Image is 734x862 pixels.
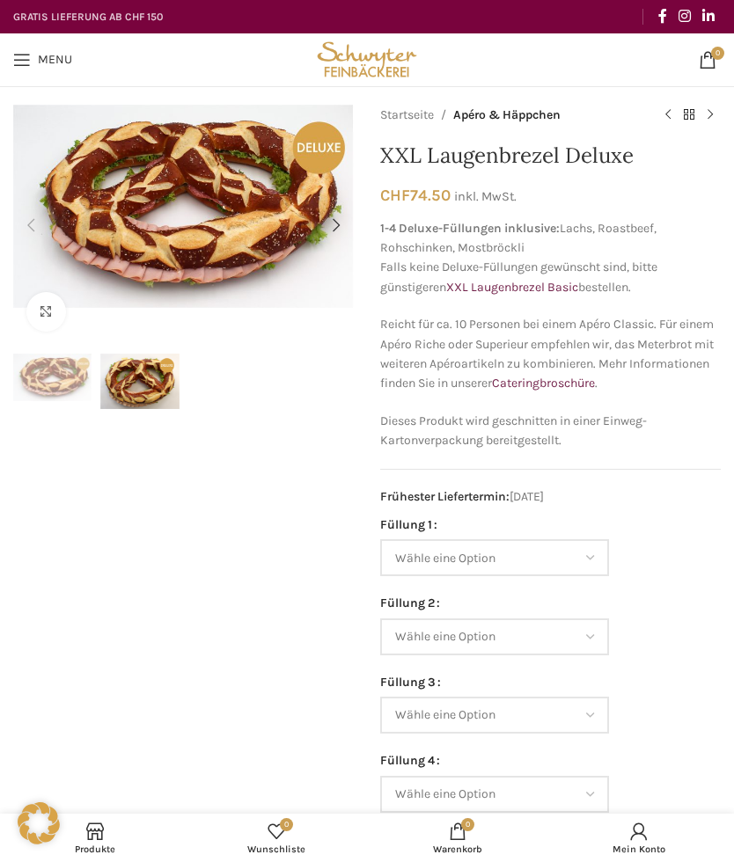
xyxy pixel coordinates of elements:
a: Produkte [4,818,186,858]
a: Apéro & Häppchen [453,106,561,125]
img: XXL Laugenbrezel Deluxe – Bild 2 [100,354,179,409]
a: 0 Wunschliste [186,818,367,858]
a: Linkedin social link [697,3,721,30]
a: Previous product [657,105,679,126]
div: 1 / 2 [9,354,96,401]
div: My cart [367,818,548,858]
strong: GRATIS LIEFERUNG AB CHF 150 [13,11,163,23]
h1: XXL Laugenbrezel Deluxe [380,143,721,169]
div: Meine Wunschliste [186,818,367,858]
a: Cateringbroschüre [492,376,595,391]
a: 0 [690,42,725,77]
p: Reicht für ca. 10 Personen bei einem Apéro Classic. Für einem Apéro Riche oder Superieur empfehle... [380,315,721,394]
span: Produkte [13,844,177,855]
strong: 1-4 Deluxe-Füllungen inklusive: [380,221,560,236]
span: Wunschliste [195,844,358,855]
a: Facebook social link [652,3,672,30]
img: Bäckerei Schwyter [313,33,422,86]
span: Warenkorb [376,844,539,855]
a: Next product [700,105,721,126]
label: Füllung 4 [380,751,440,771]
span: Frühester Liefertermin: [380,489,510,504]
span: CHF [380,186,410,205]
span: Menu [38,54,72,66]
div: Next slide [319,208,354,243]
a: 0 Warenkorb [367,818,548,858]
a: Instagram social link [672,3,696,30]
p: Lachs, Roastbeef, Rohschinken, Mostbröckli Falls keine Deluxe-Füllungen gewünscht sind, bitte gün... [380,219,721,298]
label: Füllung 2 [380,594,440,613]
a: XXL Laugenbrezel Basic [446,280,578,295]
a: Site logo [313,51,422,66]
a: Startseite [380,106,434,125]
div: Previous slide [13,208,48,243]
bdi: 74.50 [380,186,451,205]
small: inkl. MwSt. [454,189,517,204]
span: Mein Konto [557,844,721,855]
nav: Breadcrumb [380,105,640,126]
span: 0 [461,818,474,831]
span: [DATE] [380,487,721,507]
span: 0 [280,818,293,831]
a: Mein Konto [548,818,730,858]
span: 0 [711,47,724,60]
p: Dieses Produkt wird geschnitten in einer Einweg-Kartonverpackung bereitgestellt. [380,412,721,451]
label: Füllung 3 [380,673,441,692]
a: Open mobile menu [4,42,81,77]
div: 2 / 2 [96,354,183,409]
img: XXL Laugenbrezel Deluxe [13,354,92,401]
label: Füllung 1 [380,515,437,535]
div: 1 / 2 [9,105,358,308]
